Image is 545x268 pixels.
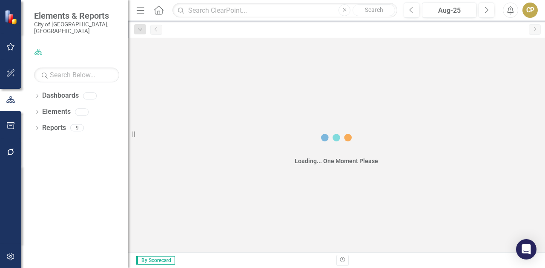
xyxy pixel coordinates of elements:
span: By Scorecard [136,256,175,265]
input: Search ClearPoint... [172,3,397,18]
small: City of [GEOGRAPHIC_DATA], [GEOGRAPHIC_DATA] [34,21,119,35]
a: Elements [42,107,71,117]
span: Search [365,6,383,13]
a: Dashboards [42,91,79,101]
input: Search Below... [34,68,119,82]
button: Aug-25 [422,3,476,18]
img: ClearPoint Strategy [4,10,19,25]
div: Aug-25 [425,6,473,16]
div: Loading... One Moment Please [295,157,378,165]
button: CP [522,3,538,18]
button: Search [353,4,395,16]
div: Open Intercom Messenger [516,239,536,260]
a: Reports [42,123,66,133]
span: Elements & Reports [34,11,119,21]
div: 9 [70,124,84,132]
